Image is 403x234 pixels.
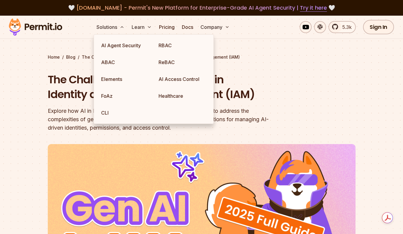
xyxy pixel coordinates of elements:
div: Explore how AI in Identity Access Management (IAM) is changing to address the complexities of gen... [48,107,279,132]
button: Solutions [94,21,127,33]
a: 5.3k [328,21,356,33]
a: AI Agent Security [96,37,154,54]
a: RBAC [154,37,211,54]
span: 5.3k [339,23,352,31]
a: Pricing [157,21,177,33]
a: Docs [179,21,196,33]
div: / / [48,54,356,60]
div: 🤍 🤍 [14,4,389,12]
h1: The Challenges of Generative AI in Identity and Access Management (IAM) [48,72,279,102]
img: Permit logo [6,17,65,37]
a: CLI [96,104,154,121]
a: ReBAC [154,54,211,71]
span: [DOMAIN_NAME] - Permit's New Platform for Enterprise-Grade AI Agent Security | [76,4,327,11]
a: FoAz [96,88,154,104]
a: Blog [66,54,75,60]
a: Elements [96,71,154,88]
a: ABAC [96,54,154,71]
a: Healthcare [154,88,211,104]
a: Try it here [300,4,327,12]
a: AI Access Control [154,71,211,88]
button: Company [198,21,232,33]
button: Learn [129,21,154,33]
a: Sign In [363,20,394,34]
a: Home [48,54,60,60]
